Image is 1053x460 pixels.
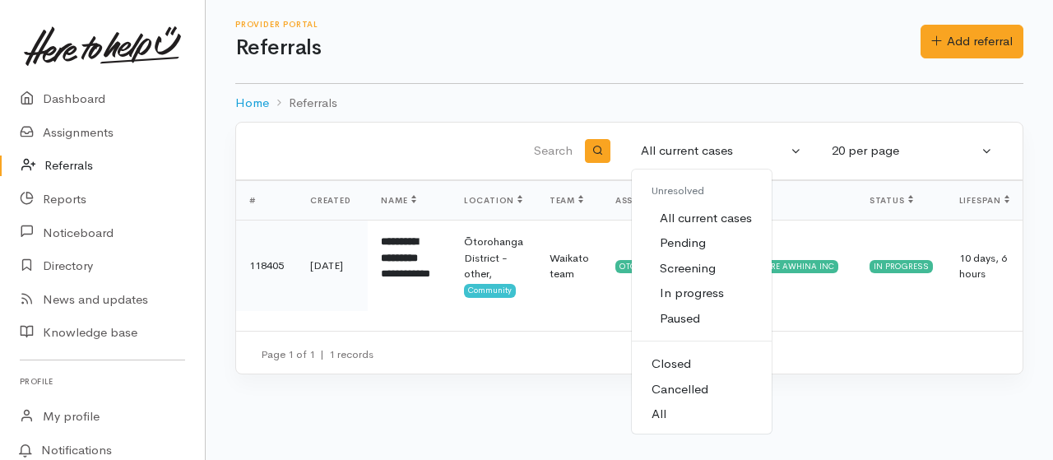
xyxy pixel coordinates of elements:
h1: Referrals [235,36,921,60]
span: Paused [660,309,700,328]
span: Community [464,284,516,297]
span: In progress [660,284,724,303]
a: Add referral [921,25,1023,58]
span: Assignments [615,195,692,206]
span: Location [464,195,522,206]
span: | [320,347,324,361]
div: All current cases [641,142,787,160]
div: OTOROHANGA SUPPORT HOUSE WHARE AWHINA INC [615,260,838,273]
span: Closed [652,355,691,374]
h6: Provider Portal [235,20,921,29]
button: 20 per page [822,135,1003,167]
span: 10 days, 6 hours [959,251,1007,281]
li: Referrals [269,94,337,113]
span: All current cases [660,209,752,228]
small: Page 1 of 1 1 records [261,347,373,361]
span: All [652,405,666,424]
th: # [236,181,297,221]
span: Status [870,195,913,206]
time: [DATE] [310,258,343,272]
div: In progress [870,260,933,273]
span: Lifespan [959,195,1009,206]
td: 118405 [236,221,297,312]
div: Waikato team [550,250,589,282]
span: Screening [660,259,716,278]
a: Home [235,94,269,113]
nav: breadcrumb [235,84,1023,123]
button: All current cases [631,135,812,167]
span: Name [381,195,415,206]
th: Created [297,181,368,221]
span: Cancelled [652,380,708,399]
span: Team [550,195,583,206]
h6: Profile [20,370,185,393]
span: Unresolved [652,184,704,197]
input: Search [256,132,576,171]
span: Pending [660,234,706,253]
span: Ōtorohanga District - other, [464,235,523,281]
div: 20 per page [832,142,978,160]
